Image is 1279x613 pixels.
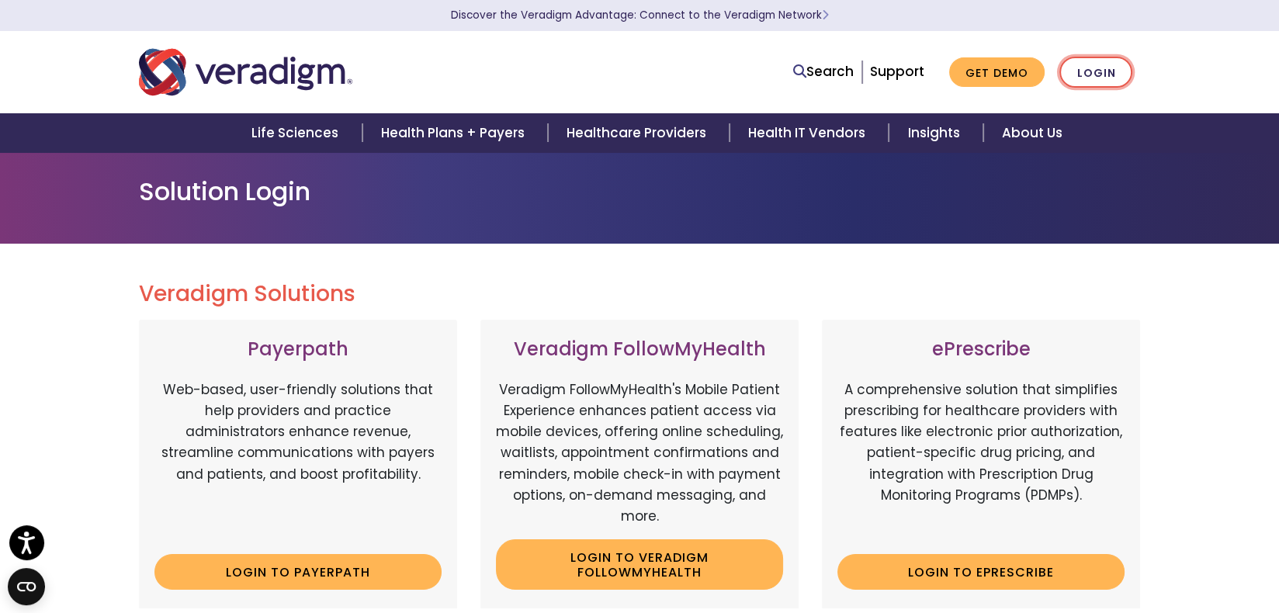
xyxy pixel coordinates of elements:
iframe: Drift Chat Widget [982,502,1260,594]
img: Veradigm logo [139,47,352,98]
h3: ePrescribe [837,338,1125,361]
p: A comprehensive solution that simplifies prescribing for healthcare providers with features like ... [837,379,1125,542]
h1: Solution Login [139,177,1140,206]
a: Login to ePrescribe [837,554,1125,590]
p: Veradigm FollowMyHealth's Mobile Patient Experience enhances patient access via mobile devices, o... [496,379,783,527]
a: Health Plans + Payers [362,113,548,153]
a: Login [1059,57,1132,88]
a: Login to Veradigm FollowMyHealth [496,539,783,590]
a: Search [793,61,854,82]
a: Insights [889,113,983,153]
a: About Us [983,113,1081,153]
h3: Veradigm FollowMyHealth [496,338,783,361]
button: Open CMP widget [8,568,45,605]
h2: Veradigm Solutions [139,281,1140,307]
a: Health IT Vendors [730,113,889,153]
a: Healthcare Providers [548,113,730,153]
a: Get Demo [949,57,1045,88]
span: Learn More [822,8,829,23]
h3: Payerpath [154,338,442,361]
a: Life Sciences [233,113,362,153]
p: Web-based, user-friendly solutions that help providers and practice administrators enhance revenu... [154,379,442,542]
a: Discover the Veradigm Advantage: Connect to the Veradigm NetworkLearn More [451,8,829,23]
a: Login to Payerpath [154,554,442,590]
a: Support [870,62,924,81]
